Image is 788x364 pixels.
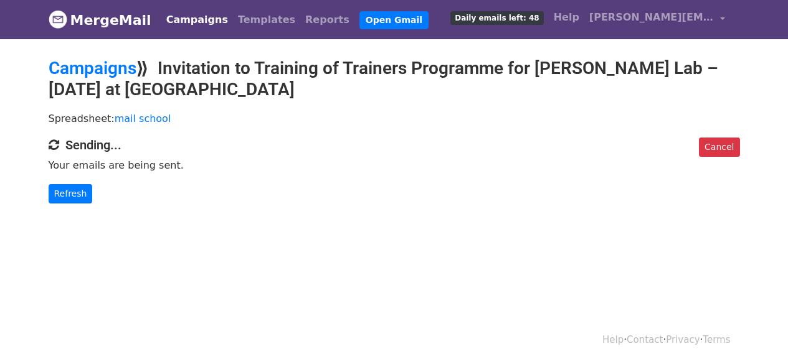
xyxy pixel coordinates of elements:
[49,10,67,29] img: MergeMail logo
[703,334,730,345] a: Terms
[49,58,136,78] a: Campaigns
[115,113,171,124] a: mail school
[49,112,740,125] p: Spreadsheet:
[450,11,543,25] span: Daily emails left: 48
[49,184,93,203] a: Refresh
[49,58,740,100] h2: ⟫ Invitation to Training of Trainers Programme for [PERSON_NAME] Lab – [DATE] at [GEOGRAPHIC_DATA]
[300,7,354,32] a: Reports
[161,7,233,32] a: Campaigns
[589,10,714,25] span: [PERSON_NAME][EMAIL_ADDRESS][PERSON_NAME][DOMAIN_NAME]
[699,138,739,157] a: Cancel
[49,7,151,33] a: MergeMail
[359,11,429,29] a: Open Gmail
[49,159,740,172] p: Your emails are being sent.
[233,7,300,32] a: Templates
[445,5,548,30] a: Daily emails left: 48
[49,138,740,152] h4: Sending...
[584,5,730,34] a: [PERSON_NAME][EMAIL_ADDRESS][PERSON_NAME][DOMAIN_NAME]
[549,5,584,30] a: Help
[602,334,624,345] a: Help
[666,334,700,345] a: Privacy
[627,334,663,345] a: Contact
